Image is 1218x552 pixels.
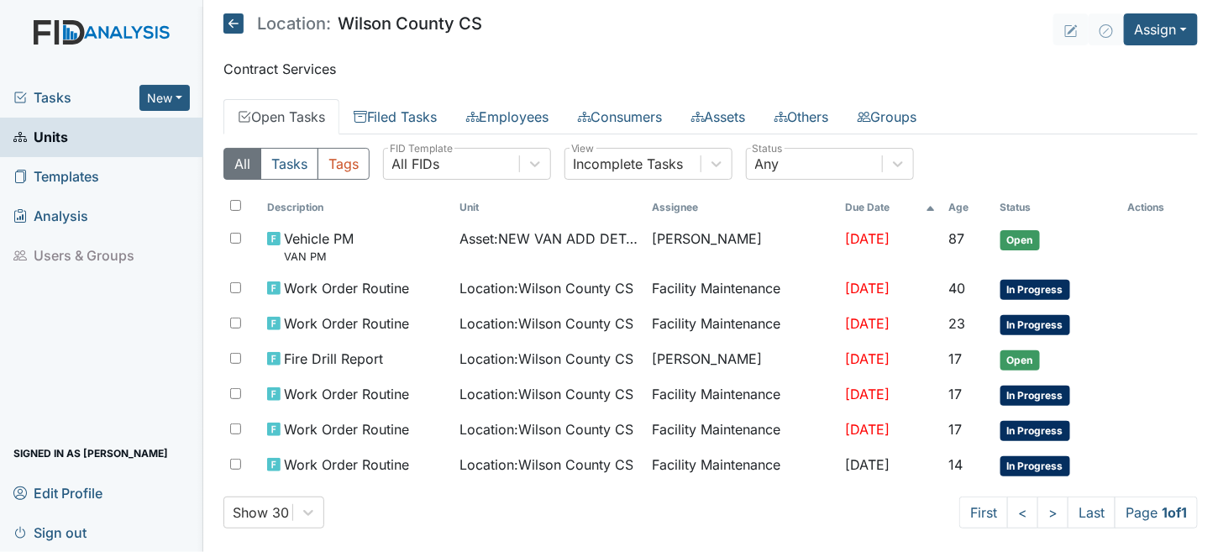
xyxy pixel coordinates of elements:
[949,280,966,297] span: 40
[677,99,760,134] a: Assets
[1121,193,1198,222] th: Actions
[646,342,838,377] td: [PERSON_NAME]
[1037,497,1068,528] a: >
[13,480,102,506] span: Edit Profile
[574,154,684,174] div: Incomplete Tasks
[564,99,677,134] a: Consumers
[1007,497,1038,528] a: <
[1000,315,1070,335] span: In Progress
[223,13,483,34] h5: Wilson County CS
[949,315,966,332] span: 23
[284,249,354,265] small: VAN PM
[1068,497,1116,528] a: Last
[646,193,838,222] th: Assignee
[459,419,633,439] span: Location : Wilson County CS
[260,193,453,222] th: Toggle SortBy
[1000,421,1070,441] span: In Progress
[845,230,890,247] span: [DATE]
[459,349,633,369] span: Location : Wilson County CS
[284,349,383,369] span: Fire Drill Report
[1000,230,1040,250] span: Open
[646,448,838,483] td: Facility Maintenance
[760,99,843,134] a: Others
[13,124,68,150] span: Units
[459,278,633,298] span: Location : Wilson County CS
[845,280,890,297] span: [DATE]
[942,193,994,222] th: Toggle SortBy
[845,421,890,438] span: [DATE]
[284,278,409,298] span: Work Order Routine
[257,15,331,32] span: Location:
[1000,280,1070,300] span: In Progress
[1000,350,1040,371] span: Open
[223,148,370,180] div: Type filter
[139,85,190,111] button: New
[1162,504,1187,521] strong: 1 of 1
[845,386,890,402] span: [DATE]
[843,99,932,134] a: Groups
[284,384,409,404] span: Work Order Routine
[13,164,99,190] span: Templates
[949,230,965,247] span: 87
[1124,13,1198,45] button: Assign
[949,421,963,438] span: 17
[339,99,452,134] a: Filed Tasks
[13,87,139,108] a: Tasks
[284,455,409,475] span: Work Order Routine
[1000,386,1070,406] span: In Progress
[233,502,289,523] div: Show 30
[318,148,370,180] button: Tags
[646,377,838,413] td: Facility Maintenance
[646,271,838,307] td: Facility Maintenance
[284,419,409,439] span: Work Order Routine
[260,148,318,180] button: Tasks
[959,497,1008,528] a: First
[230,200,241,211] input: Toggle All Rows Selected
[949,350,963,367] span: 17
[223,59,1198,79] p: Contract Services
[459,313,633,334] span: Location : Wilson County CS
[223,99,339,134] a: Open Tasks
[646,222,838,271] td: [PERSON_NAME]
[13,440,168,466] span: Signed in as [PERSON_NAME]
[1115,497,1198,528] span: Page
[392,154,440,174] div: All FIDs
[459,229,638,249] span: Asset : NEW VAN ADD DETAILS
[223,148,1198,528] div: Open Tasks
[284,313,409,334] span: Work Order Routine
[959,497,1198,528] nav: task-pagination
[223,148,261,180] button: All
[994,193,1121,222] th: Toggle SortBy
[452,99,564,134] a: Employees
[646,307,838,342] td: Facility Maintenance
[459,384,633,404] span: Location : Wilson County CS
[949,456,963,473] span: 14
[13,519,87,545] span: Sign out
[755,154,780,174] div: Any
[284,229,354,265] span: Vehicle PM VAN PM
[459,455,633,475] span: Location : Wilson County CS
[1000,456,1070,476] span: In Progress
[949,386,963,402] span: 17
[845,350,890,367] span: [DATE]
[453,193,645,222] th: Toggle SortBy
[845,456,890,473] span: [DATE]
[838,193,942,222] th: Toggle SortBy
[13,203,88,229] span: Analysis
[646,413,838,448] td: Facility Maintenance
[845,315,890,332] span: [DATE]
